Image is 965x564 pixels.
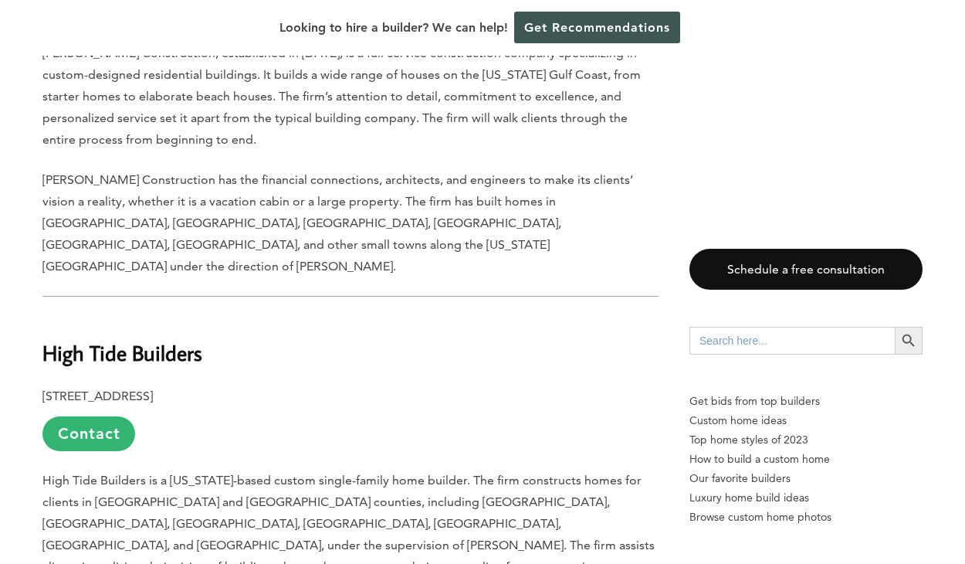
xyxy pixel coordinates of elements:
[689,327,895,355] input: Search here...
[514,12,680,43] a: Get Recommendations
[689,249,923,290] a: Schedule a free consultation
[42,169,659,277] p: [PERSON_NAME] Construction has the financial connections, architects, and engineers to make its c...
[689,450,923,469] a: How to build a custom home
[689,392,923,411] p: Get bids from top builders
[689,411,923,430] a: Custom home ideas
[42,416,135,451] a: Contact
[900,332,917,349] svg: Search
[42,42,659,151] p: [PERSON_NAME] Construction, established in [DATE], is a full-service construction company special...
[669,453,946,545] iframe: Drift Widget Chat Controller
[42,339,202,366] b: High Tide Builders
[42,389,153,403] b: [STREET_ADDRESS]
[689,430,923,450] a: Top home styles of 2023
